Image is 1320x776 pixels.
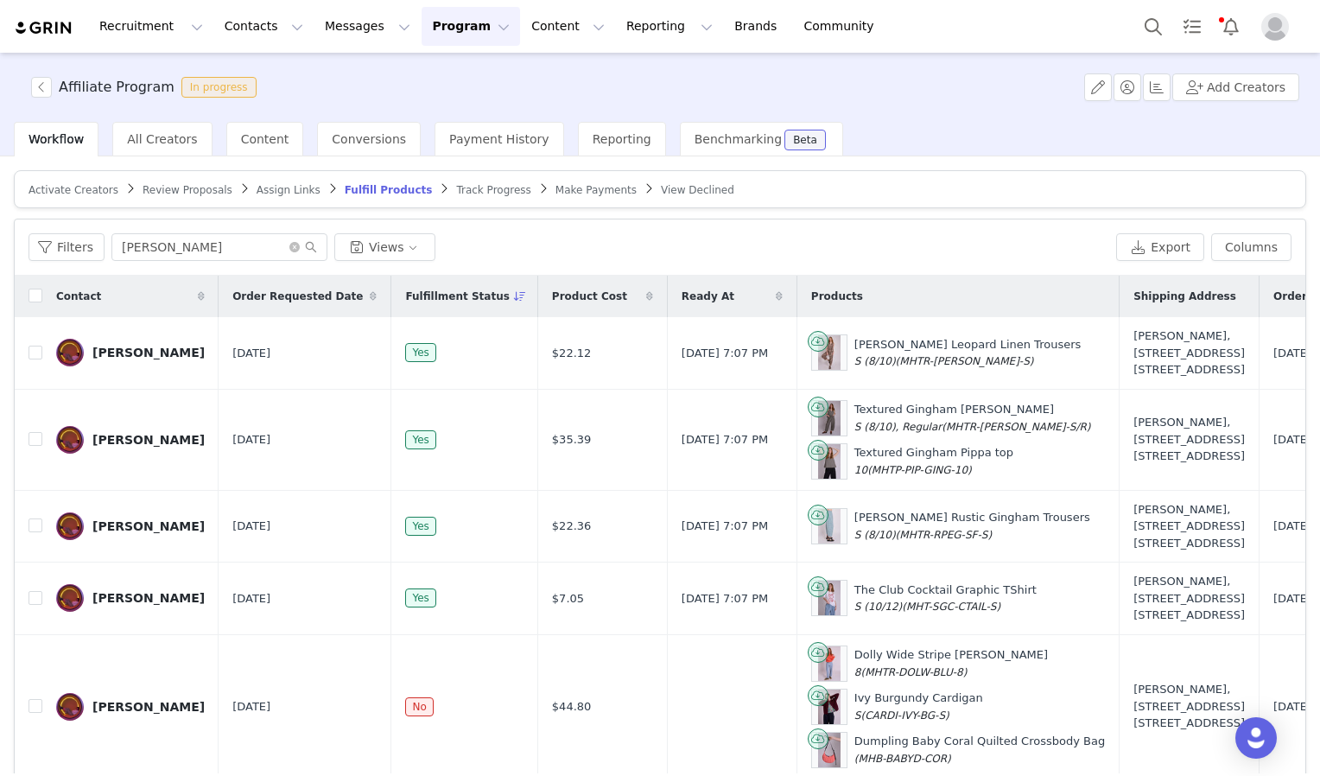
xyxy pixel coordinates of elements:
[1211,233,1291,261] button: Columns
[854,753,951,765] span: (MHB-BABYD-COR)
[305,241,317,253] i: icon: search
[854,733,1105,766] div: Dumpling Baby Coral Quilted Crossbody Bag
[552,698,592,716] span: $44.80
[695,132,782,146] span: Benchmarking
[89,7,213,46] button: Recruitment
[1133,414,1245,465] div: [PERSON_NAME], [STREET_ADDRESS] [STREET_ADDRESS]
[92,433,205,447] div: [PERSON_NAME]
[449,132,549,146] span: Payment History
[860,709,949,722] span: (CARDI-IVY-BG-S)
[31,77,263,98] span: [object Object]
[1251,13,1306,41] button: Profile
[1133,573,1245,624] div: [PERSON_NAME], [STREET_ADDRESS] [STREET_ADDRESS]
[854,582,1037,615] div: The Club Cocktail Graphic TShirt
[682,518,768,535] span: [DATE] 7:07 PM
[29,184,118,196] span: Activate Creators
[552,431,592,448] span: $35.39
[405,289,509,304] span: Fulfillment Status
[854,336,1081,370] div: [PERSON_NAME] Leopard Linen Trousers
[854,355,896,367] span: S (8/10)
[724,7,792,46] a: Brands
[1172,73,1299,101] button: Add Creators
[1212,7,1250,46] button: Notifications
[896,529,993,541] span: (MHTR-RPEG-SF-S)
[422,7,520,46] button: Program
[818,335,841,370] img: Product Image
[902,601,1000,613] span: (MHT-SGC-CTAIL-S)
[181,77,257,98] span: In progress
[818,581,841,615] img: Product Image
[257,184,320,196] span: Assign Links
[232,289,363,304] span: Order Requested Date
[289,242,300,252] i: icon: close-circle
[854,666,861,678] span: 8
[552,345,592,362] span: $22.12
[241,132,289,146] span: Content
[59,77,175,98] h3: Affiliate Program
[92,346,205,359] div: [PERSON_NAME]
[1133,501,1245,552] div: [PERSON_NAME], [STREET_ADDRESS] [STREET_ADDRESS]
[334,233,435,261] button: Views
[232,518,270,535] span: [DATE]
[345,184,433,196] span: Fulfill Products
[854,709,861,722] span: S
[794,7,892,46] a: Community
[1116,233,1204,261] button: Export
[1134,7,1172,46] button: Search
[232,590,270,607] span: [DATE]
[854,509,1090,543] div: [PERSON_NAME] Rustic Gingham Trousers
[818,444,841,479] img: Product Image
[854,646,1048,680] div: Dolly Wide Stripe [PERSON_NAME]
[332,132,406,146] span: Conversions
[56,693,84,721] img: 01047f2c-ac0f-4a6c-bb6a-1facdde549a3.jpg
[555,184,637,196] span: Make Payments
[854,601,902,613] span: S (10/12)
[405,588,435,607] span: Yes
[854,464,867,476] span: 10
[860,666,967,678] span: (MHTR-DOLW-BLU-8)
[56,512,84,540] img: 01047f2c-ac0f-4a6c-bb6a-1facdde549a3.jpg
[1133,681,1245,732] div: [PERSON_NAME], [STREET_ADDRESS] [STREET_ADDRESS]
[867,464,972,476] span: (MHTP-PIP-GING-10)
[818,509,841,544] img: Product Image
[818,646,841,681] img: Product Image
[314,7,421,46] button: Messages
[405,697,433,716] span: No
[854,529,896,541] span: S (8/10)
[818,401,841,436] img: Product Image
[29,233,105,261] button: Filters
[854,444,1013,478] div: Textured Gingham Pippa top
[56,339,84,366] img: 01047f2c-ac0f-4a6c-bb6a-1facdde549a3.jpg
[14,20,74,36] img: grin logo
[811,289,863,304] span: Products
[56,426,84,454] img: 01047f2c-ac0f-4a6c-bb6a-1facdde549a3.jpg
[127,132,197,146] span: All Creators
[682,431,768,448] span: [DATE] 7:07 PM
[214,7,314,46] button: Contacts
[56,584,205,612] a: [PERSON_NAME]
[56,584,84,612] img: 01047f2c-ac0f-4a6c-bb6a-1facdde549a3.jpg
[521,7,615,46] button: Content
[232,698,270,716] span: [DATE]
[56,512,205,540] a: [PERSON_NAME]
[682,590,768,607] span: [DATE] 7:07 PM
[111,233,327,261] input: Search...
[818,690,841,724] img: Product Image
[405,517,435,536] span: Yes
[1173,7,1211,46] a: Tasks
[56,289,101,304] span: Contact
[552,289,627,304] span: Product Cost
[661,184,734,196] span: View Declined
[1235,717,1277,759] div: Open Intercom Messenger
[456,184,530,196] span: Track Progress
[143,184,232,196] span: Review Proposals
[1261,13,1289,41] img: placeholder-profile.jpg
[682,345,768,362] span: [DATE] 7:07 PM
[593,132,651,146] span: Reporting
[92,591,205,605] div: [PERSON_NAME]
[1133,289,1236,304] span: Shipping Address
[405,430,435,449] span: Yes
[552,590,584,607] span: $7.05
[92,700,205,714] div: [PERSON_NAME]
